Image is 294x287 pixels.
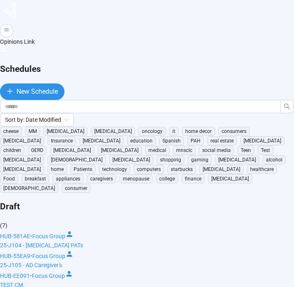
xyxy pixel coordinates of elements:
span: menopause [123,176,149,182]
span: New Schedule [17,86,58,97]
span: education [130,138,153,144]
span: [DEMOGRAPHIC_DATA] [3,185,55,191]
span: [MEDICAL_DATA] [244,138,281,144]
span: consumer [65,185,87,191]
span: [MEDICAL_DATA] [203,166,240,172]
span: medical [148,147,166,153]
span: GERD [31,147,43,153]
span: breakfast [25,176,46,182]
span: consumers [222,128,246,134]
span: cheese [3,128,19,134]
span: shopping [160,157,181,163]
span: appliances [56,176,80,182]
button: search [280,100,294,113]
span: [MEDICAL_DATA] [94,128,132,134]
span: [DEMOGRAPHIC_DATA] [51,157,103,163]
span: mnsclc [176,147,192,153]
span: alcohol [266,157,282,163]
span: [MEDICAL_DATA] [218,157,256,163]
span: [MEDICAL_DATA] [47,128,84,134]
span: starbucks [171,166,193,172]
span: PAH [191,138,201,144]
span: [MEDICAL_DATA] [211,176,249,182]
span: Food [3,176,15,182]
span: MM [29,128,37,134]
span: social media [202,147,231,153]
span: healthcare [250,166,274,172]
span: college [159,176,175,182]
span: home [51,166,64,172]
span: [MEDICAL_DATA] [3,166,41,172]
span: home decor [185,128,212,134]
span: real estate [210,138,234,144]
span: Spanish [163,138,181,144]
span: Insurance [51,138,73,144]
span: children [3,147,21,153]
span: search [284,103,290,110]
span: Sort by: Date Modified [5,114,69,126]
span: gaming [191,157,208,163]
span: it [172,128,175,134]
span: caregivers [90,176,113,182]
span: finance [185,176,201,182]
span: [MEDICAL_DATA] [112,157,150,163]
span: [MEDICAL_DATA] [101,147,139,153]
span: Test [261,147,270,153]
span: [MEDICAL_DATA] [83,138,120,144]
span: Teen [241,147,251,153]
span: Patients [74,166,92,172]
span: [MEDICAL_DATA] [3,138,41,144]
span: plus [7,88,13,95]
span: [MEDICAL_DATA] [53,147,91,153]
span: computers [137,166,161,172]
span: [MEDICAL_DATA] [3,157,41,163]
span: technology [102,166,127,172]
span: oncology [142,128,163,134]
